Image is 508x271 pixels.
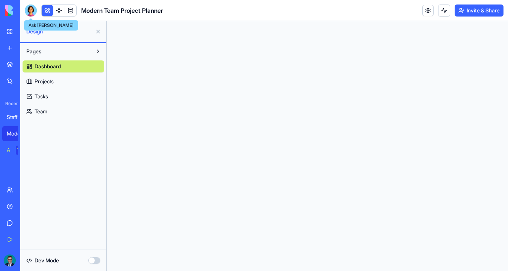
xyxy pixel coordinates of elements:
div: Staff Absences & CRT Tracker [7,113,28,121]
span: Projects [35,78,54,85]
a: Staff Absences & CRT Tracker [2,110,32,125]
span: Modern Team Project Planner [81,6,163,15]
span: Team [35,108,47,115]
div: Modern Team Project Planner [7,130,28,137]
button: Pages [23,45,92,57]
span: Tasks [35,93,48,100]
img: logo [5,5,52,16]
a: Team [23,105,104,117]
img: ACg8ocIWlyrQpyC9rYw-i5p2BYllzGazdWR06BEnwygcaoTbuhncZJth=s96-c [4,254,16,266]
span: Dev Mode [35,257,59,264]
a: Modern Team Project Planner [2,126,32,141]
div: TRY [16,146,28,155]
a: Tasks [23,90,104,102]
button: Invite & Share [455,5,503,17]
a: Projects [23,75,104,87]
span: Recent [2,101,18,107]
span: Design [26,28,92,35]
div: AI Logo Generator [7,146,11,154]
span: Dashboard [35,63,61,70]
a: AI Logo GeneratorTRY [2,143,32,158]
span: Pages [26,48,41,55]
div: Ask [PERSON_NAME] [24,20,78,31]
a: Dashboard [23,60,104,72]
